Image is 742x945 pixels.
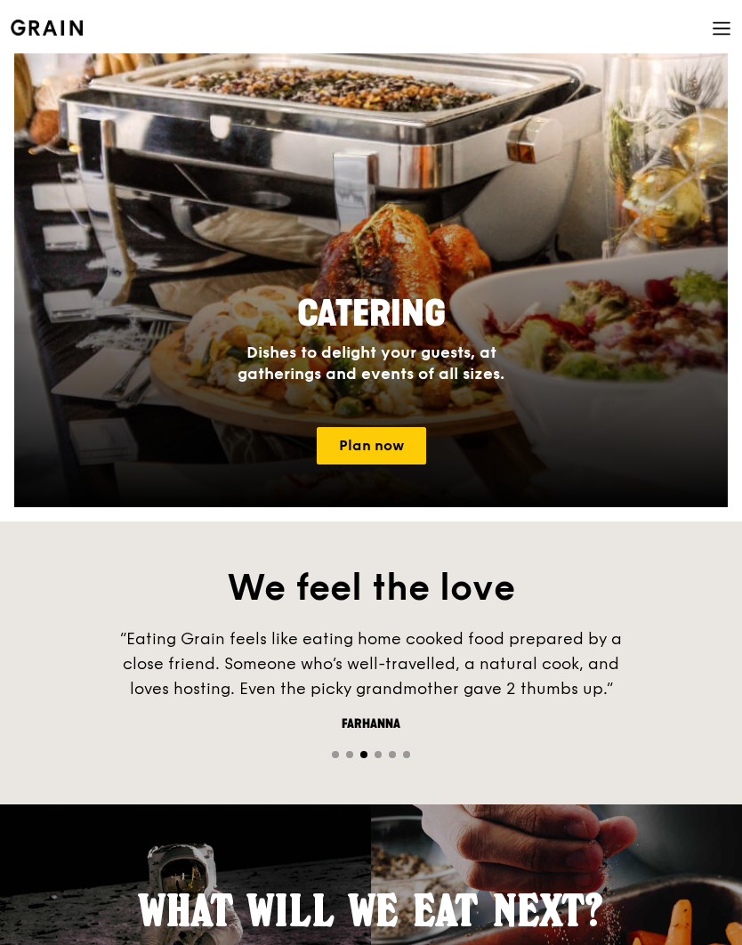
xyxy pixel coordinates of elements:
[14,37,728,507] a: CateringDishes to delight your guests, at gatherings and events of all sizes.Plan now
[389,751,396,758] span: Go to slide 5
[332,751,339,758] span: Go to slide 1
[104,715,638,733] div: Farhanna
[375,751,382,758] span: Go to slide 4
[403,751,410,758] span: Go to slide 6
[104,626,638,701] div: “Eating Grain feels like eating home cooked food prepared by a close friend. Someone who’s well-t...
[360,751,367,758] span: Go to slide 3
[297,293,446,335] span: Catering
[139,884,603,936] span: What will we eat next?
[346,751,353,758] span: Go to slide 2
[238,343,504,384] span: Dishes to delight your guests, at gatherings and events of all sizes.
[317,427,426,464] a: Plan now
[11,20,83,36] img: Grain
